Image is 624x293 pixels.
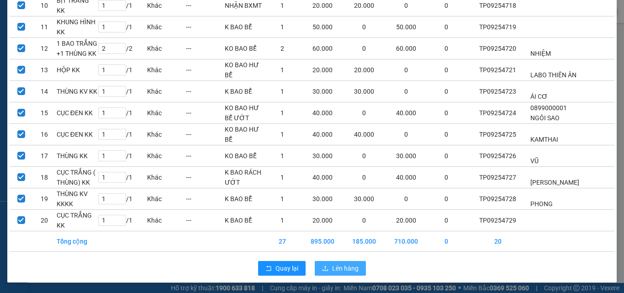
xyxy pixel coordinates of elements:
[385,188,427,210] td: 0
[185,59,224,81] td: ---
[465,188,530,210] td: TP09254728
[33,210,56,231] td: 20
[465,38,530,59] td: TP09254720
[530,114,560,122] span: NGÔI SAO
[385,81,427,102] td: 0
[258,261,306,276] button: rollbackQuay lại
[147,167,185,188] td: Khác
[385,102,427,124] td: 40.000
[56,59,98,81] td: HỘP KK
[185,145,224,167] td: ---
[344,124,386,145] td: 40.000
[56,102,98,124] td: CỤC ĐEN KK
[185,81,224,102] td: ---
[465,231,530,252] td: 20
[185,210,224,231] td: ---
[427,167,466,188] td: 0
[427,16,466,38] td: 0
[4,59,69,68] span: GIAO:
[4,49,85,58] span: 0939992099 -
[385,145,427,167] td: 30.000
[465,145,530,167] td: TP09254726
[465,102,530,124] td: TP09254724
[530,179,579,186] span: [PERSON_NAME]
[344,38,386,59] td: 0
[427,59,466,81] td: 0
[265,265,272,272] span: rollback
[301,167,344,188] td: 40.000
[344,145,386,167] td: 0
[465,81,530,102] td: TP09254723
[84,27,130,35] span: CHẤN THÀNH
[465,59,530,81] td: TP09254721
[344,167,386,188] td: 0
[344,231,386,252] td: 185.000
[427,210,466,231] td: 0
[427,81,466,102] td: 0
[98,59,147,81] td: / 1
[24,59,69,68] span: K BAO HƯ BỂ
[322,265,328,272] span: upload
[224,210,263,231] td: K BAO BỂ
[530,136,558,143] span: KAMTHAI
[98,102,147,124] td: / 1
[185,38,224,59] td: ---
[530,71,576,79] span: LABO THIÊN ÂN
[385,210,427,231] td: 20.000
[26,39,89,48] span: VP Trà Vinh (Hàng)
[301,210,344,231] td: 20.000
[301,188,344,210] td: 30.000
[4,18,130,35] span: VP [PERSON_NAME] ([GEOGRAPHIC_DATA]) -
[56,188,98,210] td: THÙNG KV KKKK
[98,145,147,167] td: / 1
[385,167,427,188] td: 40.000
[344,102,386,124] td: 0
[385,16,427,38] td: 50.000
[530,50,551,57] span: NHIỆM
[224,124,263,145] td: KO BAO HƯ BỂ
[427,188,466,210] td: 0
[465,16,530,38] td: TP09254719
[385,124,427,145] td: 0
[263,231,301,252] td: 27
[385,231,427,252] td: 710.000
[301,145,344,167] td: 30.000
[147,210,185,231] td: Khác
[530,104,567,112] span: 0899000001
[56,81,98,102] td: THÙNG KV KK
[56,16,98,38] td: KHUNG HÌNH KK
[98,81,147,102] td: / 1
[344,59,386,81] td: 20.000
[263,167,301,188] td: 1
[33,102,56,124] td: 15
[263,210,301,231] td: 1
[56,38,98,59] td: 1 BAO TRẮNG +1 THÙNG KK
[263,102,301,124] td: 1
[98,124,147,145] td: / 1
[263,59,301,81] td: 1
[33,167,56,188] td: 18
[263,188,301,210] td: 1
[263,38,301,59] td: 2
[185,102,224,124] td: ---
[427,145,466,167] td: 0
[263,145,301,167] td: 1
[385,38,427,59] td: 60.000
[31,5,106,14] strong: BIÊN NHẬN GỬI HÀNG
[332,263,359,273] span: Lên hàng
[344,16,386,38] td: 0
[33,38,56,59] td: 12
[427,38,466,59] td: 0
[224,145,263,167] td: KO BAO BỂ
[56,145,98,167] td: THÙNG KK
[530,200,553,208] span: PHONG
[4,18,133,35] p: GỬI:
[224,16,263,38] td: K BAO BỂ
[263,81,301,102] td: 1
[301,231,344,252] td: 895.000
[98,210,147,231] td: / 1
[344,81,386,102] td: 30.000
[56,231,98,252] td: Tổng cộng
[33,124,56,145] td: 16
[465,167,530,188] td: TP09254727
